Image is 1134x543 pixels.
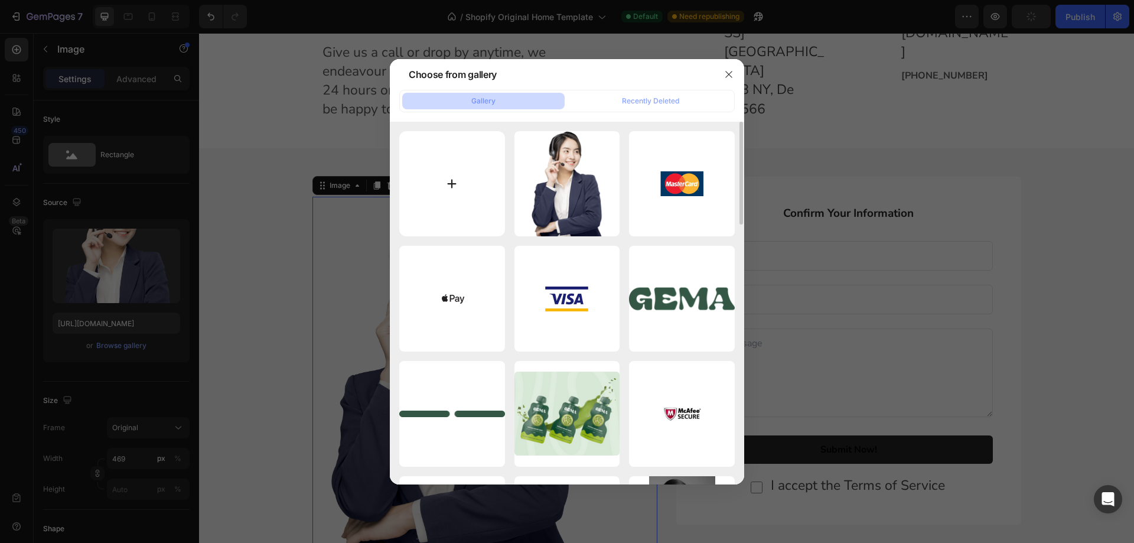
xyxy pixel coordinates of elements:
img: image [660,401,703,426]
div: Image [128,147,154,158]
p: Confirm Your Information [507,173,793,188]
img: image [545,287,588,311]
img: image [629,274,735,324]
div: Gallery [471,96,496,106]
input: Email [506,252,794,281]
button: Recently Deleted [569,93,732,109]
img: image [431,287,474,311]
img: image [526,131,608,237]
img: image [660,171,703,196]
img: image [399,411,505,417]
button: Submit Now! [506,402,794,431]
div: Submit Now! [621,409,678,424]
p: 478 NY, De 81566 [525,47,635,85]
div: Recently Deleted [622,96,679,106]
p: I accept the Terms of Service [572,443,746,462]
div: Choose from gallery [409,67,497,82]
img: Alt Image [113,164,390,520]
button: Gallery [402,93,565,109]
div: Open Intercom Messenger [1094,485,1122,513]
img: image [514,372,620,456]
input: Name [506,208,794,238]
p: [PHONE_NUMBER] [702,35,812,50]
p: Give us a call or drop by anytime, we endeavour to answer all enquiries within 24 hours on busine... [123,10,387,86]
